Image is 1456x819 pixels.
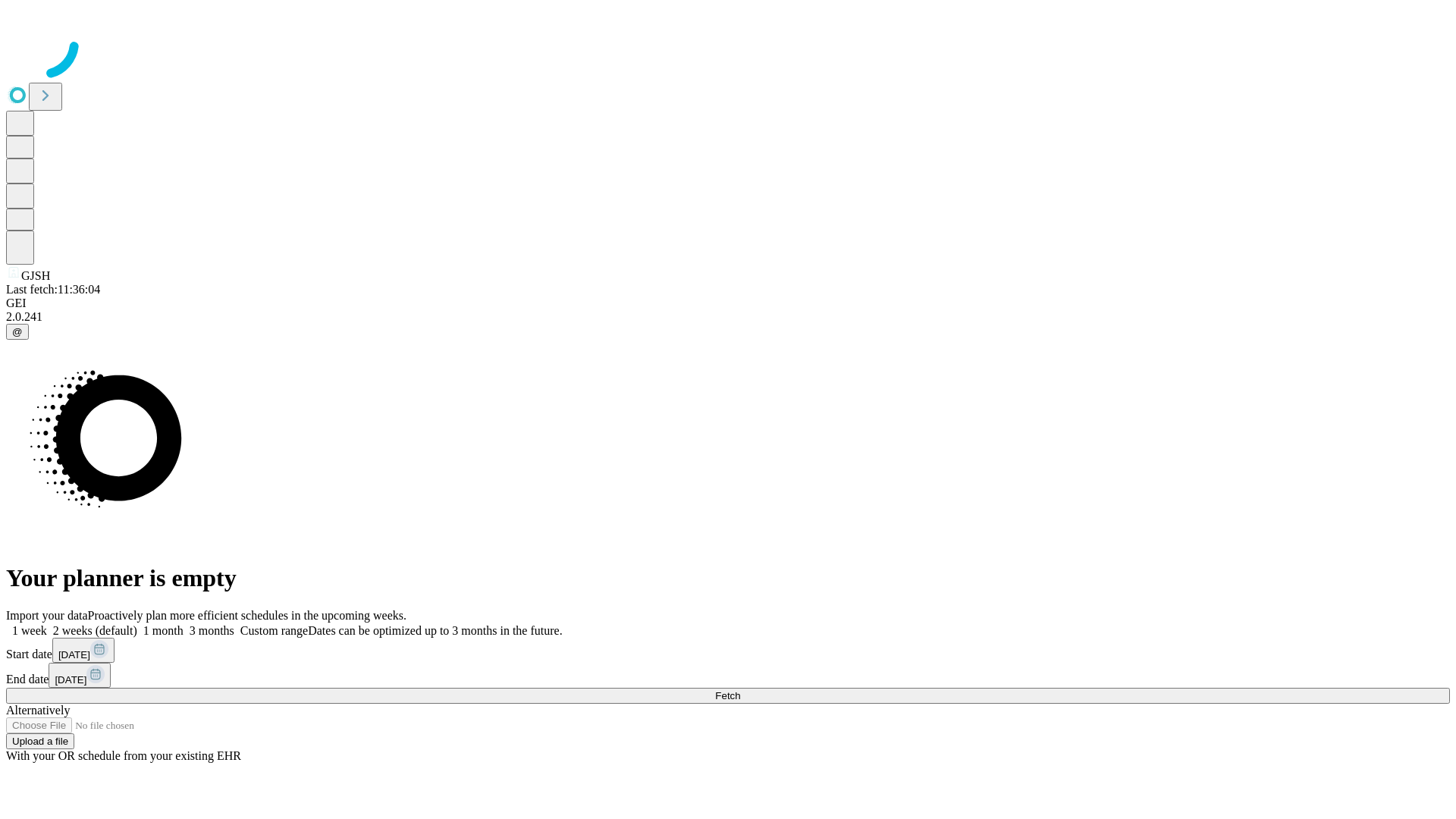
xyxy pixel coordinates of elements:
[190,624,234,637] span: 3 months
[6,638,1450,663] div: Start date
[58,649,90,661] span: [DATE]
[6,564,1450,592] h1: Your planner is empty
[308,624,562,637] span: Dates can be optimized up to 3 months in the future.
[6,297,1450,310] div: GEI
[143,624,184,637] span: 1 month
[240,624,308,637] span: Custom range
[6,733,74,749] button: Upload a file
[88,609,406,622] span: Proactively plan more efficient schedules in the upcoming weeks.
[6,663,1450,688] div: End date
[52,638,115,663] button: [DATE]
[55,674,86,686] span: [DATE]
[6,609,88,622] span: Import your data
[6,704,70,717] span: Alternatively
[53,624,137,637] span: 2 weeks (default)
[12,624,47,637] span: 1 week
[49,663,111,688] button: [DATE]
[6,310,1450,324] div: 2.0.241
[6,324,29,340] button: @
[12,326,23,337] span: @
[6,749,241,762] span: With your OR schedule from your existing EHR
[6,688,1450,704] button: Fetch
[715,690,740,701] span: Fetch
[21,269,50,282] span: GJSH
[6,283,100,296] span: Last fetch: 11:36:04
